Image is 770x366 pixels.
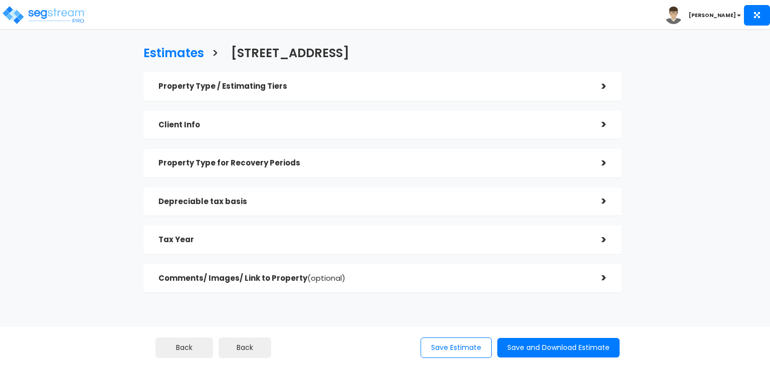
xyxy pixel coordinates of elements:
[2,5,87,25] img: logo_pro_r.png
[421,337,492,358] button: Save Estimate
[665,7,682,24] img: avatar.png
[212,47,219,62] h3: >
[689,12,736,19] b: [PERSON_NAME]
[158,159,587,167] h5: Property Type for Recovery Periods
[158,274,587,283] h5: Comments/ Images/ Link to Property
[587,232,607,248] div: >
[219,337,271,358] a: Back
[307,273,345,283] span: (optional)
[587,270,607,286] div: >
[158,236,587,244] h5: Tax Year
[158,198,587,206] h5: Depreciable tax basis
[224,37,349,67] a: [STREET_ADDRESS]
[158,121,587,129] h5: Client Info
[587,194,607,209] div: >
[143,47,204,62] h3: Estimates
[158,82,587,91] h5: Property Type / Estimating Tiers
[155,337,213,358] a: Back
[497,338,620,357] button: Save and Download Estimate
[136,37,204,67] a: Estimates
[587,155,607,171] div: >
[231,47,349,62] h3: [STREET_ADDRESS]
[587,117,607,132] div: >
[587,79,607,94] div: >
